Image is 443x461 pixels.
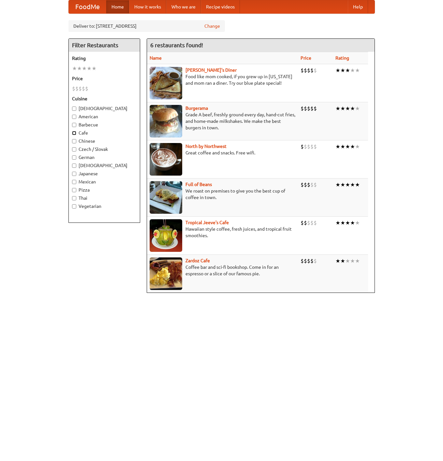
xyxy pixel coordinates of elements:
[314,143,317,150] li: $
[72,204,76,209] input: Vegetarian
[350,105,355,112] li: ★
[92,65,96,72] li: ★
[129,0,166,13] a: How it works
[72,146,137,152] label: Czech / Slovak
[72,203,137,209] label: Vegetarian
[314,67,317,74] li: $
[355,105,360,112] li: ★
[345,219,350,226] li: ★
[72,115,76,119] input: American
[340,105,345,112] li: ★
[340,67,345,74] li: ★
[85,85,88,92] li: $
[185,258,210,263] a: Zardoz Cafe
[150,219,182,252] img: jeeves.jpg
[82,85,85,92] li: $
[307,181,310,188] li: $
[72,195,137,201] label: Thai
[350,143,355,150] li: ★
[72,139,76,143] input: Chinese
[314,181,317,188] li: $
[340,181,345,188] li: ★
[310,219,314,226] li: $
[185,144,227,149] a: North by Northwest
[304,67,307,74] li: $
[72,105,137,112] label: [DEMOGRAPHIC_DATA]
[310,67,314,74] li: $
[335,55,349,61] a: Rating
[72,164,76,168] input: [DEMOGRAPHIC_DATA]
[72,170,137,177] label: Japanese
[150,67,182,99] img: sallys.jpg
[79,85,82,92] li: $
[166,0,201,13] a: Who we are
[301,181,304,188] li: $
[314,257,317,265] li: $
[185,106,208,111] a: Burgerama
[72,130,137,136] label: Cafe
[72,85,75,92] li: $
[72,75,137,82] h5: Price
[150,226,295,239] p: Hawaiian style coffee, fresh juices, and tropical fruit smoothies.
[307,67,310,74] li: $
[310,257,314,265] li: $
[87,65,92,72] li: ★
[345,181,350,188] li: ★
[350,219,355,226] li: ★
[335,105,340,112] li: ★
[310,181,314,188] li: $
[72,180,76,184] input: Mexican
[340,143,345,150] li: ★
[150,150,295,156] p: Great coffee and snacks. Free wifi.
[72,55,137,62] h5: Rating
[72,155,76,160] input: German
[106,0,129,13] a: Home
[355,143,360,150] li: ★
[150,42,203,48] ng-pluralize: 6 restaurants found!
[72,65,77,72] li: ★
[72,122,137,128] label: Barbecue
[348,0,368,13] a: Help
[335,67,340,74] li: ★
[307,219,310,226] li: $
[301,55,311,61] a: Price
[314,105,317,112] li: $
[335,181,340,188] li: ★
[345,105,350,112] li: ★
[75,85,79,92] li: $
[304,105,307,112] li: $
[150,73,295,86] p: Food like mom cooked, if you grew up in [US_STATE] and mom ran a diner. Try our blue plate special!
[335,143,340,150] li: ★
[72,95,137,102] h5: Cuisine
[335,219,340,226] li: ★
[72,131,76,135] input: Cafe
[301,219,304,226] li: $
[307,257,310,265] li: $
[201,0,240,13] a: Recipe videos
[310,105,314,112] li: $
[185,182,212,187] a: Full of Beans
[304,181,307,188] li: $
[150,111,295,131] p: Grade A beef, freshly ground every day, hand-cut fries, and home-made milkshakes. We make the bes...
[69,0,106,13] a: FoodMe
[72,188,76,192] input: Pizza
[304,143,307,150] li: $
[72,162,137,169] label: [DEMOGRAPHIC_DATA]
[307,143,310,150] li: $
[314,219,317,226] li: $
[340,257,345,265] li: ★
[345,67,350,74] li: ★
[301,143,304,150] li: $
[304,257,307,265] li: $
[72,179,137,185] label: Mexican
[335,257,340,265] li: ★
[355,219,360,226] li: ★
[72,187,137,193] label: Pizza
[350,257,355,265] li: ★
[185,67,237,73] a: [PERSON_NAME]'s Diner
[150,143,182,176] img: north.jpg
[72,172,76,176] input: Japanese
[310,143,314,150] li: $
